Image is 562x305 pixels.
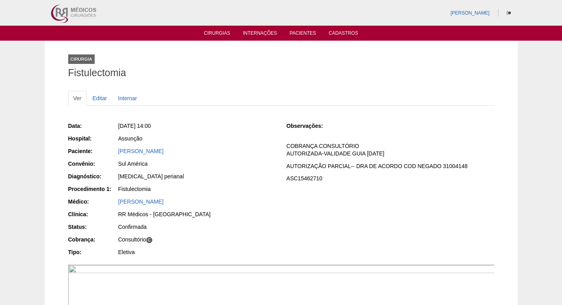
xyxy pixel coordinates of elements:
div: Data: [68,122,118,130]
a: [PERSON_NAME] [450,10,489,16]
a: Cirurgias [204,30,230,38]
a: Cadastros [329,30,358,38]
div: Procedimento 1: [68,185,118,193]
div: Consultório [118,236,276,243]
a: Editar [88,91,112,106]
div: Fistulectomia [118,185,276,193]
div: Convênio: [68,160,118,168]
h1: Fistulectomia [68,68,494,78]
span: [DATE] 14:00 [118,123,151,129]
div: Diagnóstico: [68,172,118,180]
a: Internações [243,30,277,38]
p: AUTORIZAÇÃO PARCIAL-- DRA DE ACORDO COD NEGADO 31004148 [286,163,494,170]
span: C [146,237,153,243]
div: Tipo: [68,248,118,256]
div: Paciente: [68,147,118,155]
div: [MEDICAL_DATA] perianal [118,172,276,180]
div: Hospital: [68,135,118,142]
p: ASC15462710 [286,175,494,182]
a: Internar [113,91,142,106]
div: Sul América [118,160,276,168]
a: [PERSON_NAME] [118,198,164,205]
div: Cirurgia [68,54,95,64]
div: Status: [68,223,118,231]
div: Observações: [286,122,336,130]
div: Eletiva [118,248,276,256]
i: Sair [507,11,511,15]
div: Clínica: [68,210,118,218]
div: Confirmada [118,223,276,231]
div: Cobrança: [68,236,118,243]
div: Assunção [118,135,276,142]
a: Pacientes [289,30,316,38]
div: Médico: [68,198,118,206]
a: [PERSON_NAME] [118,148,164,154]
a: Ver [68,91,87,106]
p: COBRANÇA CONSULTÓRIO AUTORIZADA-VALIDADE GUIA [DATE] [286,142,494,157]
div: RR Médicos - [GEOGRAPHIC_DATA] [118,210,276,218]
